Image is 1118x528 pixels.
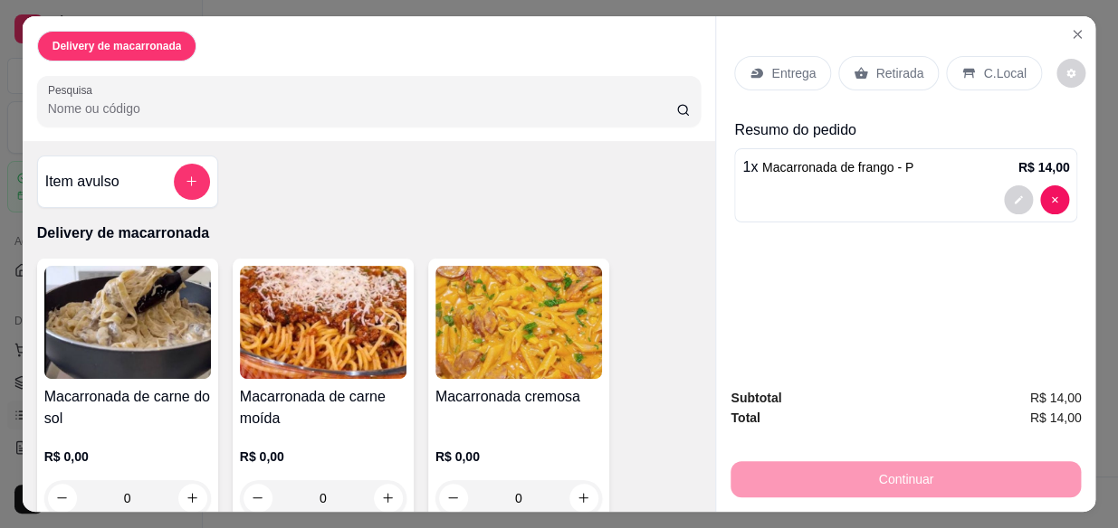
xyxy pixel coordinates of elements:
[742,156,913,178] p: 1 x
[44,266,211,379] img: product-image
[1056,59,1085,88] button: decrease-product-quantity
[45,171,119,193] h4: Item avulso
[1004,185,1033,214] button: decrease-product-quantity
[731,410,760,425] strong: Total
[875,64,923,82] p: Retirada
[44,448,211,466] p: R$ 0,00
[771,64,816,82] p: Entrega
[435,266,602,379] img: product-image
[53,39,182,53] p: Delivery de macarronada
[37,222,702,244] p: Delivery de macarronada
[1029,408,1081,428] span: R$ 14,00
[240,266,406,379] img: product-image
[1040,185,1069,214] button: decrease-product-quantity
[731,391,781,405] strong: Subtotal
[48,99,676,118] input: Pesquisa
[240,386,406,429] h4: Macarronada de carne moída
[1063,20,1092,49] button: Close
[174,164,210,200] button: add-separate-item
[435,448,602,466] p: R$ 0,00
[983,64,1026,82] p: C.Local
[1029,388,1081,408] span: R$ 14,00
[48,82,99,98] label: Pesquisa
[762,160,913,174] span: Macarronada de frango - P
[734,119,1077,141] p: Resumo do pedido
[44,386,211,429] h4: Macarronada de carne do sol
[435,386,602,408] h4: Macarronada cremosa
[1018,158,1069,176] p: R$ 14,00
[240,448,406,466] p: R$ 0,00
